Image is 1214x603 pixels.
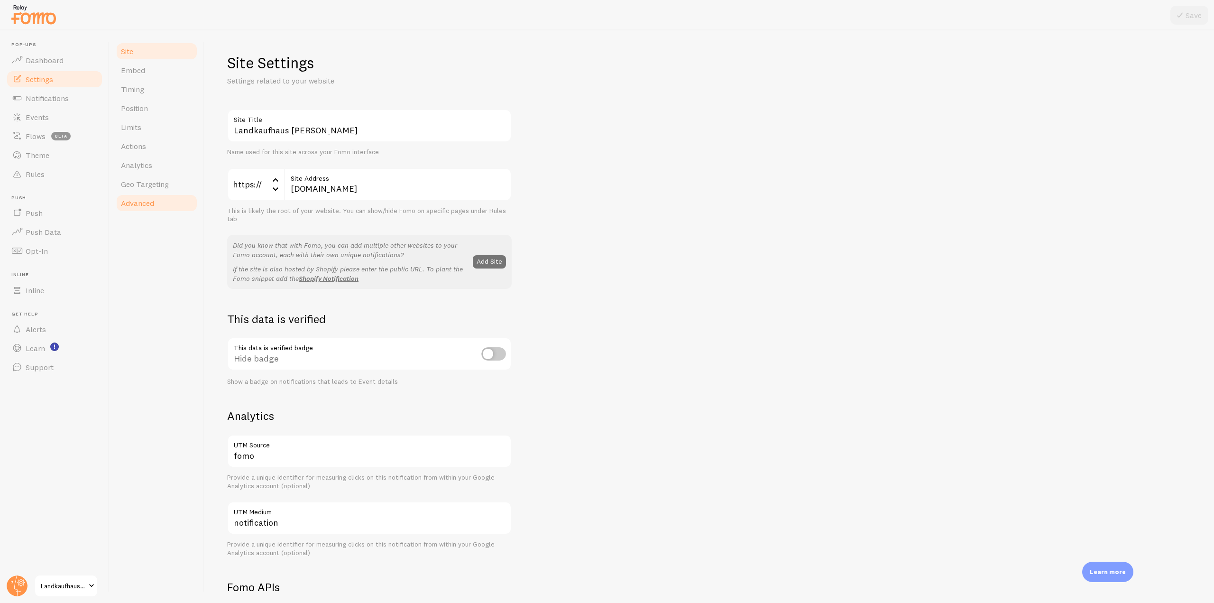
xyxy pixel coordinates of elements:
[26,286,44,295] span: Inline
[227,109,512,125] label: Site Title
[121,65,145,75] span: Embed
[11,42,103,48] span: Pop-ups
[34,575,98,597] a: Landkaufhaus [PERSON_NAME]
[6,165,103,184] a: Rules
[121,46,133,56] span: Site
[26,150,49,160] span: Theme
[227,540,512,557] div: Provide a unique identifier for measuring clicks on this notification from within your Google Ana...
[227,312,512,326] h2: This data is verified
[284,168,512,184] label: Site Address
[6,223,103,241] a: Push Data
[121,198,154,208] span: Advanced
[115,42,198,61] a: Site
[299,274,359,283] a: Shopify Notification
[6,127,103,146] a: Flows beta
[10,2,57,27] img: fomo-relay-logo-orange.svg
[26,362,54,372] span: Support
[6,320,103,339] a: Alerts
[284,168,512,201] input: myhonestcompany.com
[6,70,103,89] a: Settings
[26,325,46,334] span: Alerts
[233,264,467,283] p: If the site is also hosted by Shopify please enter the public URL. To plant the Fomo snippet add the
[26,169,45,179] span: Rules
[26,208,43,218] span: Push
[115,175,198,194] a: Geo Targeting
[26,112,49,122] span: Events
[11,311,103,317] span: Get Help
[6,204,103,223] a: Push
[26,246,48,256] span: Opt-In
[26,343,45,353] span: Learn
[26,93,69,103] span: Notifications
[227,435,512,451] label: UTM Source
[121,84,144,94] span: Timing
[121,179,169,189] span: Geo Targeting
[26,56,64,65] span: Dashboard
[227,473,512,490] div: Provide a unique identifier for measuring clicks on this notification from within your Google Ana...
[26,227,61,237] span: Push Data
[51,132,71,140] span: beta
[115,61,198,80] a: Embed
[121,141,146,151] span: Actions
[115,137,198,156] a: Actions
[473,255,506,269] button: Add Site
[6,89,103,108] a: Notifications
[227,207,512,223] div: This is likely the root of your website. You can show/hide Fomo on specific pages under Rules tab
[115,156,198,175] a: Analytics
[26,131,46,141] span: Flows
[227,168,284,201] div: https://
[227,75,455,86] p: Settings related to your website
[227,501,512,518] label: UTM Medium
[6,358,103,377] a: Support
[121,122,141,132] span: Limits
[50,343,59,351] svg: <p>Watch New Feature Tutorials!</p>
[1090,567,1126,576] p: Learn more
[227,53,512,73] h1: Site Settings
[6,339,103,358] a: Learn
[1082,562,1133,582] div: Learn more
[227,148,512,157] div: Name used for this site across your Fomo interface
[121,160,152,170] span: Analytics
[121,103,148,113] span: Position
[6,146,103,165] a: Theme
[227,337,512,372] div: Hide badge
[6,108,103,127] a: Events
[115,99,198,118] a: Position
[26,74,53,84] span: Settings
[6,281,103,300] a: Inline
[233,241,467,260] p: Did you know that with Fomo, you can add multiple other websites to your Fomo account, each with ...
[6,241,103,260] a: Opt-In
[227,408,512,423] h2: Analytics
[227,580,512,594] h2: Fomo APIs
[41,580,86,592] span: Landkaufhaus [PERSON_NAME]
[115,118,198,137] a: Limits
[11,195,103,201] span: Push
[115,194,198,213] a: Advanced
[115,80,198,99] a: Timing
[227,378,512,386] div: Show a badge on notifications that leads to Event details
[6,51,103,70] a: Dashboard
[11,272,103,278] span: Inline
